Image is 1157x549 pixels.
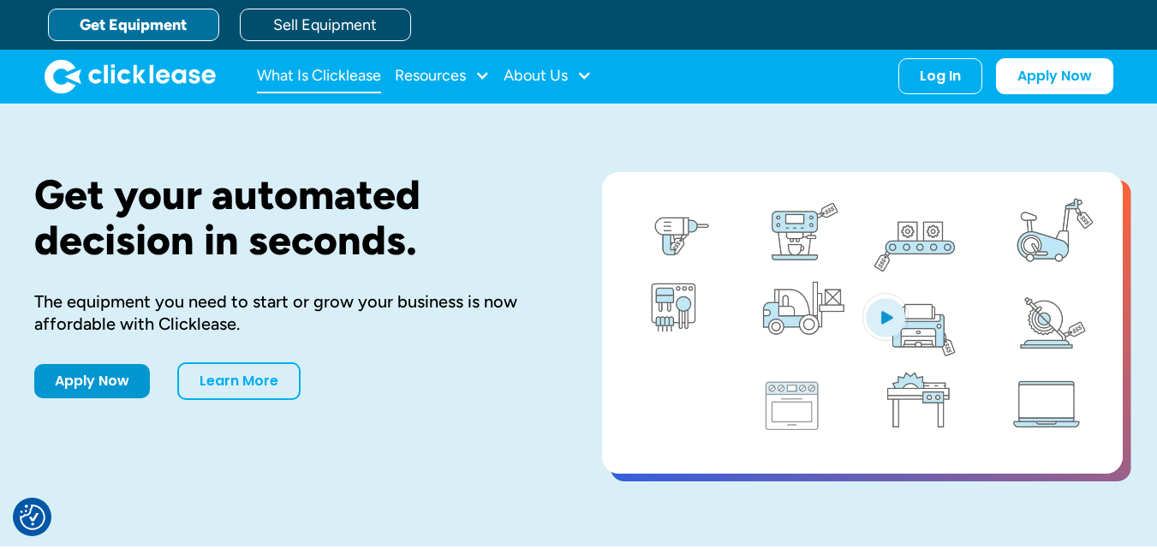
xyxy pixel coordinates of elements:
a: home [45,59,216,93]
a: open lightbox [602,172,1123,474]
a: Sell Equipment [240,9,411,41]
button: Consent Preferences [20,504,45,530]
img: Revisit consent button [20,504,45,530]
div: Log In [920,68,961,85]
h1: Get your automated decision in seconds. [34,172,547,263]
img: Clicklease logo [45,59,216,93]
div: Resources [395,59,490,93]
a: Learn More [177,362,301,400]
div: About Us [504,59,592,93]
img: Blue play button logo on a light blue circular background [862,293,909,341]
a: Apply Now [34,364,150,398]
a: What Is Clicklease [257,59,381,93]
div: The equipment you need to start or grow your business is now affordable with Clicklease. [34,290,547,335]
a: Apply Now [996,58,1113,94]
a: Get Equipment [48,9,219,41]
